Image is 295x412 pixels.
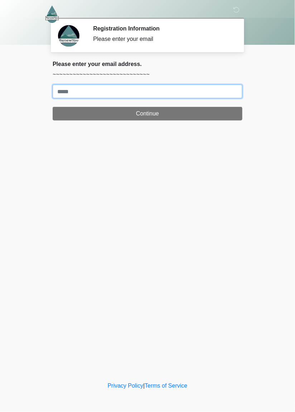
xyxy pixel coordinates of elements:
img: RenewYou IV Hydration and Wellness Logo [45,5,59,23]
h2: Registration Information [93,25,232,32]
a: | [143,383,145,389]
button: Continue [53,107,242,120]
h2: Please enter your email address. [53,61,242,67]
a: Terms of Service [145,383,187,389]
div: Please enter your email [93,35,232,43]
a: Privacy Policy [108,383,144,389]
p: ~~~~~~~~~~~~~~~~~~~~~~~~~~~~~ [53,70,242,79]
img: Agent Avatar [58,25,79,47]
